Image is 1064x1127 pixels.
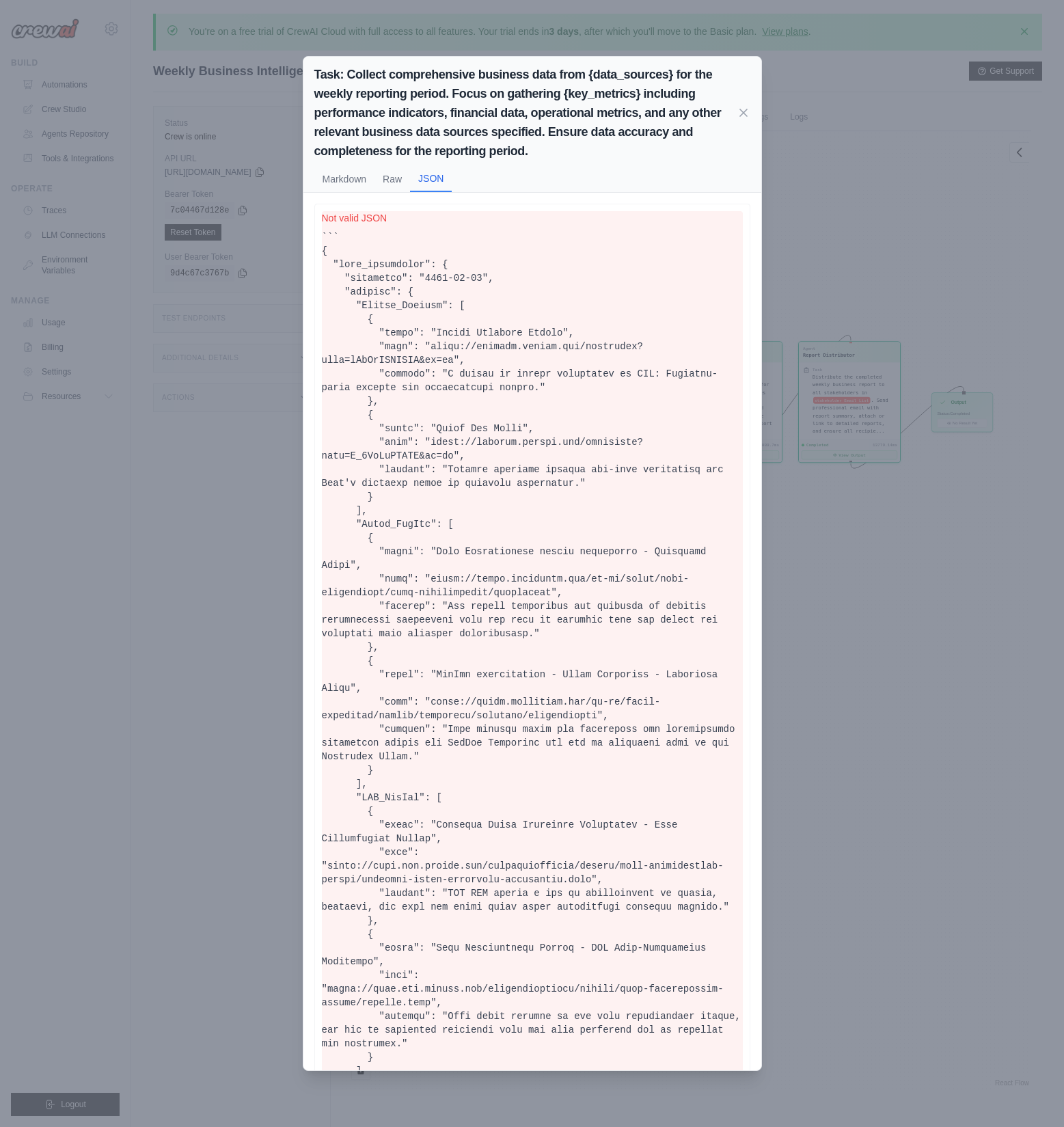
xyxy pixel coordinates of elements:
p: Not valid JSON [322,211,743,225]
button: Raw [374,166,410,192]
h2: Task: Collect comprehensive business data from {data_sources} for the weekly reporting period. Fo... [314,65,737,161]
button: JSON [410,166,452,192]
button: Markdown [314,166,375,192]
